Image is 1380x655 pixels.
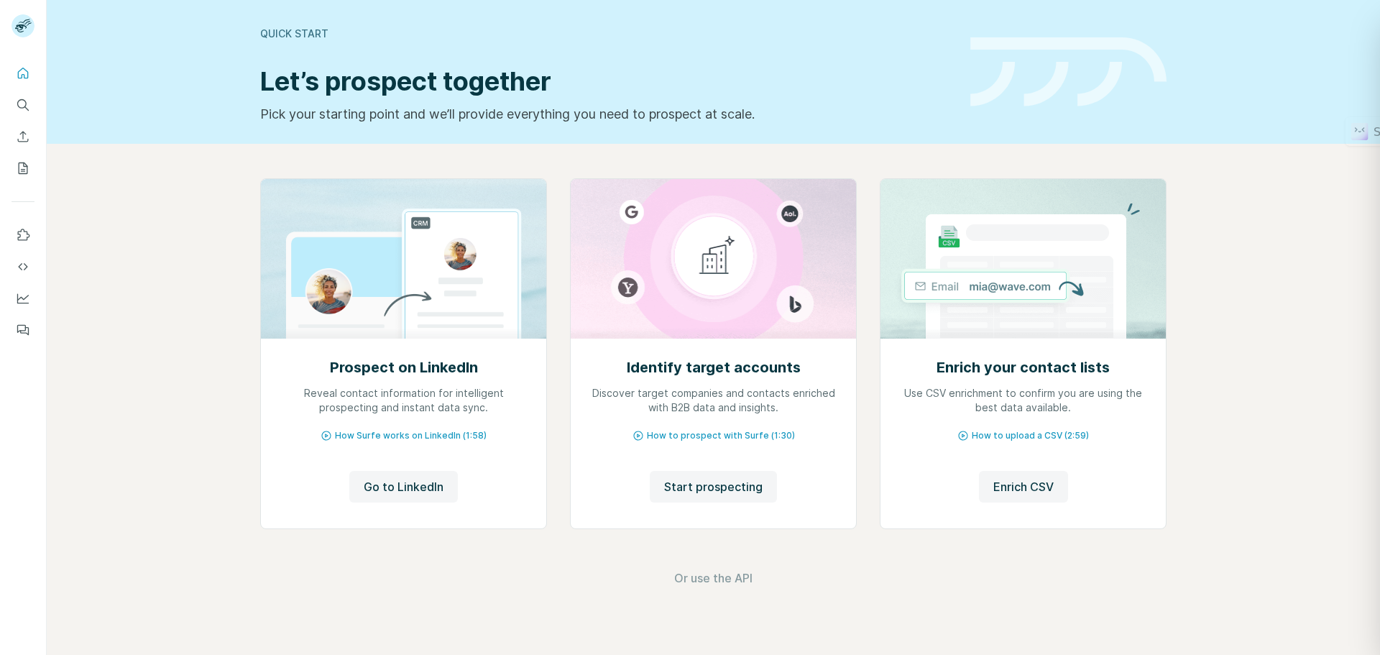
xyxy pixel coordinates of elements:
button: Enrich CSV [11,124,34,150]
h1: Let’s prospect together [260,67,953,96]
span: How to prospect with Surfe (1:30) [647,429,795,442]
span: Start prospecting [664,478,763,495]
p: Reveal contact information for intelligent prospecting and instant data sync. [275,386,532,415]
img: Prospect on LinkedIn [260,179,547,339]
div: Quick start [260,27,953,41]
button: Search [11,92,34,118]
h2: Prospect on LinkedIn [330,357,478,377]
img: Identify target accounts [570,179,857,339]
span: How Surfe works on LinkedIn (1:58) [335,429,487,442]
button: Use Surfe on LinkedIn [11,222,34,248]
h2: Enrich your contact lists [937,357,1110,377]
button: Use Surfe API [11,254,34,280]
button: Quick start [11,60,34,86]
button: Feedback [11,317,34,343]
p: Pick your starting point and we’ll provide everything you need to prospect at scale. [260,104,953,124]
button: Start prospecting [650,471,777,503]
button: Enrich CSV [979,471,1068,503]
span: Go to LinkedIn [364,478,443,495]
span: How to upload a CSV (2:59) [972,429,1089,442]
img: Enrich your contact lists [880,179,1167,339]
span: Enrich CSV [993,478,1054,495]
button: Dashboard [11,285,34,311]
button: Or use the API [674,569,753,587]
h2: Identify target accounts [627,357,801,377]
p: Use CSV enrichment to confirm you are using the best data available. [895,386,1151,415]
button: My lists [11,155,34,181]
img: banner [970,37,1167,107]
p: Discover target companies and contacts enriched with B2B data and insights. [585,386,842,415]
button: Go to LinkedIn [349,471,458,503]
